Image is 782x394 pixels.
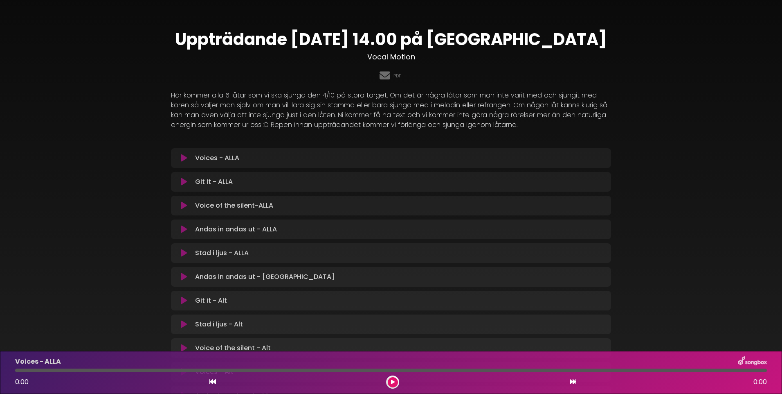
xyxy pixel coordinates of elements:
p: Voices - ALLA [15,357,61,367]
p: Voices - ALLA [195,153,239,163]
p: Andas in andas ut - ALLA [195,224,277,234]
a: PDF [393,72,401,79]
img: songbox-logo-white.png [738,356,767,367]
span: 0:00 [15,377,29,387]
p: Git it - Alt [195,296,227,306]
p: Stad i ljus - Alt [195,319,243,329]
h1: Uppträdande [DATE] 14.00 på [GEOGRAPHIC_DATA] [171,29,611,49]
p: Här kommer alla 6 låtar som vi ska sjunga den 4/10 på stora torget. Om det är några låtar som man... [171,91,611,130]
p: Git it - ALLA [195,177,233,187]
p: Voice of the silent-ALLA [195,201,273,211]
p: Stad i ljus - ALLA [195,248,249,258]
p: Voice of the silent - Alt [195,343,271,353]
h3: Vocal Motion [171,52,611,61]
p: Andas in andas ut - [GEOGRAPHIC_DATA] [195,272,335,282]
span: 0:00 [753,377,767,387]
